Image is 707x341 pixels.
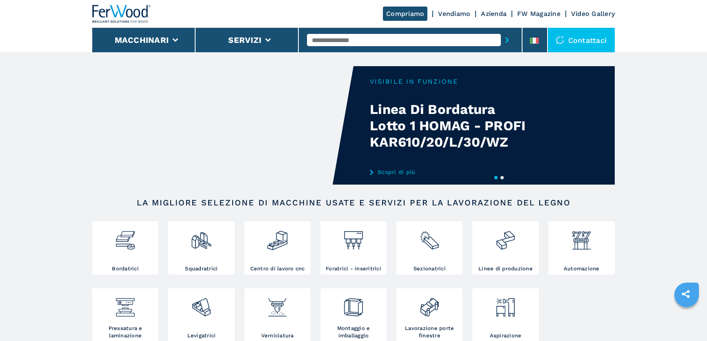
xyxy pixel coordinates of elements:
img: bordatrici_1.png [114,223,136,251]
h3: Levigatrici [187,332,216,339]
a: Video Gallery [571,10,615,18]
button: submit-button [501,31,514,49]
button: Macchinari [115,35,169,45]
iframe: Chat [672,304,701,335]
a: Azienda [481,10,507,18]
img: squadratrici_2.png [191,223,212,251]
a: Centro di lavoro cnc [245,221,311,274]
a: Sezionatrici [396,221,462,274]
h3: Squadratrici [185,265,218,272]
h2: LA MIGLIORE SELEZIONE DI MACCHINE USATE E SERVIZI PER LA LAVORAZIONE DEL LEGNO [118,198,589,207]
h3: Centro di lavoro cnc [250,265,305,272]
div: Contattaci [548,28,615,52]
a: FW Magazine [517,10,560,18]
a: Squadratrici [168,221,234,274]
h3: Pressatura e laminazione [94,325,156,339]
a: Linee di produzione [472,221,538,274]
img: Ferwood [92,5,151,23]
h3: Foratrici - inseritrici [326,265,381,272]
h3: Montaggio e imballaggio [322,325,385,339]
button: Servizi [228,35,261,45]
a: Vendiamo [438,10,470,18]
button: 1 [494,176,498,179]
a: Scopri di più [370,169,530,175]
img: sezionatrici_2.png [419,223,440,251]
img: foratrici_inseritrici_2.png [342,223,364,251]
a: Bordatrici [92,221,158,274]
img: linee_di_produzione_2.png [495,223,516,251]
h3: Bordatrici [112,265,139,272]
h3: Aspirazione [490,332,522,339]
a: Foratrici - inseritrici [320,221,387,274]
img: pressa-strettoia.png [114,290,136,318]
img: verniciatura_1.png [267,290,288,318]
img: automazione.png [571,223,592,251]
h3: Verniciatura [261,332,294,339]
button: 2 [500,176,504,179]
img: aspirazione_1.png [495,290,516,318]
h3: Linee di produzione [478,265,533,272]
img: levigatrici_2.png [191,290,212,318]
video: Your browser does not support the video tag. [92,66,353,185]
a: sharethis [676,284,696,304]
img: lavorazione_porte_finestre_2.png [419,290,440,318]
h3: Sezionatrici [414,265,446,272]
a: Compriamo [383,7,427,21]
h3: Lavorazione porte finestre [398,325,460,339]
img: Contattaci [556,36,564,44]
h3: Automazione [564,265,600,272]
img: centro_di_lavoro_cnc_2.png [267,223,288,251]
a: Automazione [549,221,615,274]
img: montaggio_imballaggio_2.png [342,290,364,318]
